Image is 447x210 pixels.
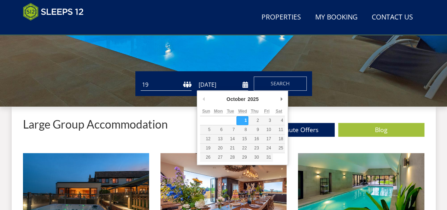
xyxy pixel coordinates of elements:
[248,116,260,125] button: 2
[224,153,236,162] button: 28
[200,135,212,143] button: 12
[238,109,247,114] abbr: Wednesday
[227,109,234,114] abbr: Tuesday
[276,109,282,114] abbr: Saturday
[236,153,248,162] button: 29
[212,144,224,153] button: 20
[261,135,273,143] button: 17
[19,25,94,31] iframe: Customer reviews powered by Trustpilot
[259,10,304,25] a: Properties
[261,116,273,125] button: 3
[273,125,285,134] button: 11
[200,94,207,104] button: Previous Month
[247,94,260,104] div: 2025
[197,79,248,91] input: Arrival Date
[202,109,210,114] abbr: Sunday
[273,144,285,153] button: 25
[369,10,416,25] a: Contact Us
[236,135,248,143] button: 15
[273,116,285,125] button: 4
[225,94,247,104] div: October
[214,109,223,114] abbr: Monday
[224,135,236,143] button: 14
[248,125,260,134] button: 9
[212,125,224,134] button: 6
[254,76,307,91] button: Search
[264,109,269,114] abbr: Friday
[236,116,248,125] button: 1
[200,125,212,134] button: 5
[278,94,285,104] button: Next Month
[248,135,260,143] button: 16
[23,118,168,130] p: Large Group Accommodation
[212,135,224,143] button: 13
[212,153,224,162] button: 27
[261,125,273,134] button: 10
[224,144,236,153] button: 21
[273,135,285,143] button: 18
[338,123,424,137] a: Blog
[23,3,84,21] img: Sleeps 12
[200,153,212,162] button: 26
[200,144,212,153] button: 19
[248,144,260,153] button: 23
[261,144,273,153] button: 24
[251,109,259,114] abbr: Thursday
[261,153,273,162] button: 31
[248,123,335,137] a: Last Minute Offers
[248,153,260,162] button: 30
[236,125,248,134] button: 8
[236,144,248,153] button: 22
[271,80,290,87] span: Search
[312,10,360,25] a: My Booking
[224,125,236,134] button: 7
